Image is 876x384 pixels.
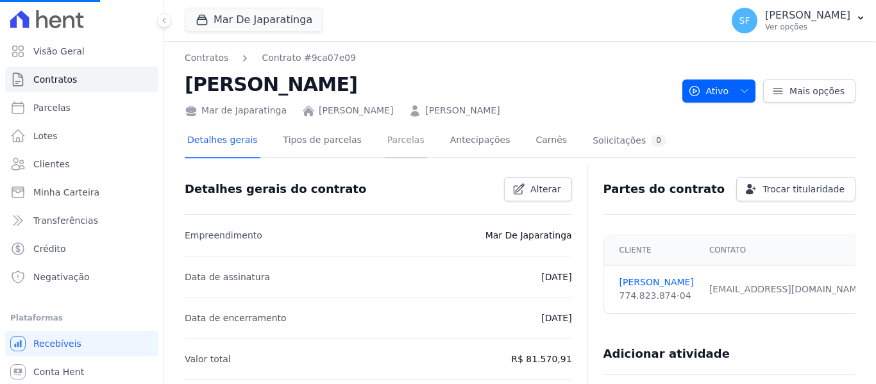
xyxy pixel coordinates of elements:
[604,235,702,265] th: Cliente
[485,228,572,243] p: Mar De Japaratinga
[10,310,153,326] div: Plataformas
[33,242,66,255] span: Crédito
[262,51,356,65] a: Contrato #9ca07e09
[721,3,876,38] button: SF [PERSON_NAME] Ver opções
[33,101,71,114] span: Parcelas
[533,124,569,158] a: Carnês
[185,8,323,32] button: Mar De Japaratinga
[5,236,158,262] a: Crédito
[385,124,427,158] a: Parcelas
[5,123,158,149] a: Lotes
[739,16,750,25] span: SF
[33,73,77,86] span: Contratos
[736,177,855,201] a: Trocar titularidade
[504,177,572,201] a: Alterar
[709,283,866,296] div: [EMAIL_ADDRESS][DOMAIN_NAME]
[33,214,98,227] span: Transferências
[590,124,669,158] a: Solicitações0
[651,135,666,147] div: 0
[765,22,850,32] p: Ver opções
[5,264,158,290] a: Negativação
[33,158,69,171] span: Clientes
[765,9,850,22] p: [PERSON_NAME]
[185,228,262,243] p: Empreendimento
[5,95,158,121] a: Parcelas
[185,351,231,367] p: Valor total
[603,346,730,362] h3: Adicionar atividade
[541,310,571,326] p: [DATE]
[185,310,287,326] p: Data de encerramento
[185,51,228,65] a: Contratos
[5,179,158,205] a: Minha Carteira
[319,104,393,117] a: [PERSON_NAME]
[789,85,845,97] span: Mais opções
[33,337,81,350] span: Recebíveis
[541,269,571,285] p: [DATE]
[619,276,694,289] a: [PERSON_NAME]
[5,67,158,92] a: Contratos
[448,124,513,158] a: Antecipações
[185,70,672,99] h2: [PERSON_NAME]
[281,124,364,158] a: Tipos de parcelas
[185,269,270,285] p: Data de assinatura
[5,208,158,233] a: Transferências
[682,79,756,103] button: Ativo
[33,271,90,283] span: Negativação
[185,51,672,65] nav: Breadcrumb
[185,181,366,197] h3: Detalhes gerais do contrato
[33,45,85,58] span: Visão Geral
[511,351,571,367] p: R$ 81.570,91
[763,79,855,103] a: Mais opções
[185,104,287,117] div: Mar de Japaratinga
[33,186,99,199] span: Minha Carteira
[425,104,500,117] a: [PERSON_NAME]
[593,135,666,147] div: Solicitações
[5,38,158,64] a: Visão Geral
[5,331,158,356] a: Recebíveis
[603,181,725,197] h3: Partes do contrato
[185,51,356,65] nav: Breadcrumb
[33,365,84,378] span: Conta Hent
[702,235,874,265] th: Contato
[530,183,561,196] span: Alterar
[5,151,158,177] a: Clientes
[619,289,694,303] div: 774.823.874-04
[688,79,729,103] span: Ativo
[762,183,845,196] span: Trocar titularidade
[33,129,58,142] span: Lotes
[185,124,260,158] a: Detalhes gerais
